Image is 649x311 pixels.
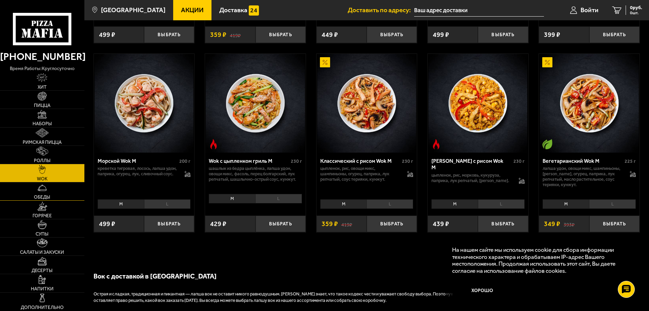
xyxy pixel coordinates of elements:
[31,287,54,291] span: Напитки
[94,271,500,281] p: Вок с доставкой в [GEOGRAPHIC_DATA]
[210,31,226,38] span: 359 ₽
[34,195,50,200] span: Обеды
[256,216,306,232] button: Выбрать
[478,199,525,209] li: L
[543,199,589,209] li: M
[21,305,64,310] span: Дополнительно
[206,54,305,153] img: Wok с цыпленком гриль M
[367,216,417,232] button: Выбрать
[144,199,191,209] li: L
[317,54,416,153] img: Классический с рисом Wok M
[98,158,178,164] div: Морской Wok M
[539,54,640,153] a: АкционныйВегетарианское блюдоВегетарианский Wok M
[209,158,289,164] div: Wok с цыпленком гриль M
[414,4,544,17] input: Ваш адрес доставки
[99,31,115,38] span: 499 ₽
[101,7,165,13] span: [GEOGRAPHIC_DATA]
[431,158,512,171] div: [PERSON_NAME] с рисом Wok M
[625,158,636,164] span: 225 г
[589,216,640,232] button: Выбрать
[366,199,413,209] li: L
[317,54,417,153] a: АкционныйКлассический с рисом Wok M
[431,199,478,209] li: M
[99,221,115,227] span: 499 ₽
[256,26,306,43] button: Выбрать
[589,26,640,43] button: Выбрать
[95,54,194,153] img: Морской Wok M
[249,5,259,16] img: 15daf4d41897b9f0e9f617042186c801.svg
[542,57,552,67] img: Акционный
[38,85,47,90] span: Хит
[34,158,50,163] span: Роллы
[428,54,528,153] a: Острое блюдоКарри с рисом Wok M
[98,166,178,177] p: креветка тигровая, лосось, лапша удон, паприка, огурец, лук, сливочный соус.
[291,158,302,164] span: 230 г
[32,268,53,273] span: Десерты
[33,214,52,218] span: Горячее
[564,221,574,227] s: 393 ₽
[630,5,642,10] span: 0 руб.
[431,173,512,183] p: цыпленок, рис, морковь, кукуруза, паприка, лук репчатый, [PERSON_NAME].
[320,199,367,209] li: M
[542,139,552,149] img: Вегетарианское блюдо
[322,221,338,227] span: 359 ₽
[144,216,194,232] button: Выбрать
[320,57,330,67] img: Акционный
[341,221,352,227] s: 419 ₽
[322,31,338,38] span: 449 ₽
[320,158,401,164] div: Классический с рисом Wok M
[230,31,241,38] s: 419 ₽
[367,26,417,43] button: Выбрать
[581,7,599,13] span: Войти
[540,54,639,153] img: Вегетарианский Wok M
[94,291,500,304] p: Острая и сладкая, традиционная и пикантная — лапша вок не оставит никого равнодушным. [PERSON_NAM...
[219,7,247,13] span: Доставка
[544,31,560,38] span: 399 ₽
[179,158,190,164] span: 200 г
[543,158,623,164] div: Вегетарианский Wok M
[348,7,414,13] span: Доставить по адресу:
[452,246,629,274] p: На нашем сайте мы используем cookie для сбора информации технического характера и обрабатываем IP...
[431,139,441,149] img: Острое блюдо
[34,103,50,108] span: Пицца
[208,139,219,149] img: Острое блюдо
[452,281,513,301] button: Хорошо
[94,54,195,153] a: Морской Wok M
[210,221,226,227] span: 429 ₽
[36,232,48,237] span: Супы
[544,221,560,227] span: 349 ₽
[433,31,449,38] span: 499 ₽
[320,166,401,182] p: цыпленок, рис, овощи микс, шампиньоны, огурец, паприка, лук репчатый, соус терияки, кунжут.
[630,11,642,15] span: 0 шт.
[37,177,47,181] span: WOK
[589,199,636,209] li: L
[205,192,306,210] div: 0
[478,26,528,43] button: Выбрать
[513,158,525,164] span: 230 г
[428,54,527,153] img: Карри с рисом Wok M
[433,221,449,227] span: 439 ₽
[23,140,62,145] span: Римская пицца
[543,166,623,187] p: лапша удон, овощи микс, шампиньоны, [PERSON_NAME], огурец, паприка, лук репчатый, масло раститель...
[20,250,64,255] span: Салаты и закуски
[98,199,144,209] li: M
[255,194,302,203] li: L
[144,26,194,43] button: Выбрать
[181,7,204,13] span: Акции
[33,121,52,126] span: Наборы
[209,166,302,182] p: шашлык из бедра цыплёнка, лапша удон, овощи микс, фасоль, перец болгарский, лук репчатый, шашлычн...
[478,216,528,232] button: Выбрать
[209,194,255,203] li: M
[205,54,306,153] a: Острое блюдоWok с цыпленком гриль M
[402,158,413,164] span: 230 г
